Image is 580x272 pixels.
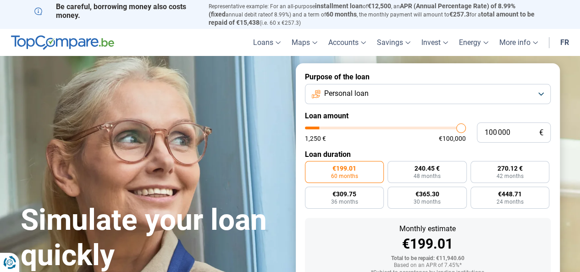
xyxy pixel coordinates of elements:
font: €100,000 [439,135,466,142]
a: Energy [453,29,494,56]
font: €199.01 [402,236,453,252]
font: Accounts [328,38,359,47]
font: Personal loan [324,89,369,98]
font: 270.12 € [497,165,523,172]
a: More info [494,29,543,56]
font: €365.30 [415,190,439,198]
font: of 8.99%) and a term of [268,11,326,18]
font: 48 months [414,173,441,179]
font: More info [499,38,530,47]
font: Maps [292,38,310,47]
font: 60 months [331,173,358,179]
font: 60 months [326,11,357,18]
font: Based on an APR of 7.45%* [394,262,462,268]
font: 36 months [331,199,358,205]
font: €309.75 [332,190,356,198]
a: Savings [371,29,416,56]
font: € [539,128,543,137]
font: APR (Annual Percentage Rate) of 8.99% ( [209,2,515,18]
a: Loans [248,29,286,56]
font: of [363,3,368,10]
font: Savings [377,38,403,47]
font: Representative example: For an all-purpose [209,3,315,10]
font: (i.e. 60 x €257.3) [260,20,301,26]
font: €448.71 [498,190,522,198]
font: fixed [211,11,226,18]
font: Total to be repaid: €11,940.60 [391,255,464,261]
font: for a [470,11,481,18]
font: , an [391,3,400,10]
font: Loans [253,38,273,47]
font: €199.01 [332,165,356,172]
font: €12,500 [368,2,391,10]
img: TopCompare [11,35,114,50]
font: total amount to be repaid of €15,438 [209,11,535,26]
font: fr [560,38,569,47]
font: Energy [459,38,481,47]
font: Monthly estimate [399,224,456,233]
font: 42 months [497,173,524,179]
button: Personal loan [305,84,551,104]
font: 240.45 € [414,165,440,172]
a: Maps [286,29,323,56]
font: Purpose of the loan [305,72,370,81]
font: 24 months [497,199,524,205]
font: Be careful, borrowing money also costs money. [56,2,186,20]
a: fr [555,29,574,56]
font: Loan amount [305,111,348,120]
a: Accounts [323,29,371,56]
font: annual debit rate [226,11,268,18]
font: 1,250 € [305,135,326,142]
font: installment loan [315,2,363,10]
a: Invest [416,29,453,56]
font: Loan duration [305,150,351,159]
font: Invest [421,38,441,47]
font: , the monthly payment will amount to [357,11,449,18]
font: 30 months [414,199,441,205]
font: €257.3 [449,11,470,18]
